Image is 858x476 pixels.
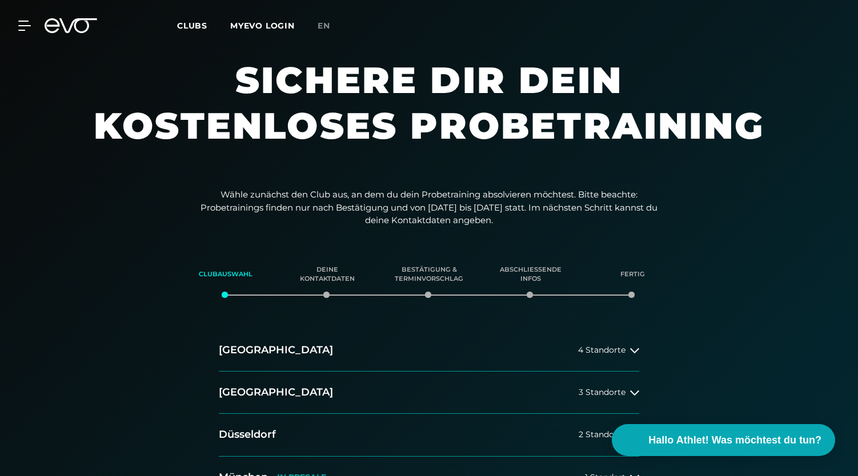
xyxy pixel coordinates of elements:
span: Clubs [177,21,207,31]
p: Wähle zunächst den Club aus, an dem du dein Probetraining absolvieren möchtest. Bitte beachte: Pr... [201,188,657,227]
div: Deine Kontaktdaten [291,259,364,290]
div: Bestätigung & Terminvorschlag [392,259,466,290]
a: en [318,19,344,33]
h2: [GEOGRAPHIC_DATA] [219,343,333,357]
a: Clubs [177,20,230,31]
button: Düsseldorf2 Standorte [219,414,639,456]
a: MYEVO LOGIN [230,21,295,31]
h2: Düsseldorf [219,427,276,442]
button: [GEOGRAPHIC_DATA]3 Standorte [219,372,639,414]
span: en [318,21,330,31]
span: Hallo Athlet! Was möchtest du tun? [648,433,821,448]
span: 2 Standorte [579,430,626,439]
div: Abschließende Infos [494,259,567,290]
button: Hallo Athlet! Was möchtest du tun? [612,424,835,456]
div: Fertig [596,259,669,290]
span: 3 Standorte [579,388,626,397]
span: 4 Standorte [578,346,626,354]
h2: [GEOGRAPHIC_DATA] [219,385,333,400]
div: Clubauswahl [189,259,262,290]
h1: Sichere dir dein kostenloses Probetraining [86,57,772,171]
button: [GEOGRAPHIC_DATA]4 Standorte [219,329,639,372]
